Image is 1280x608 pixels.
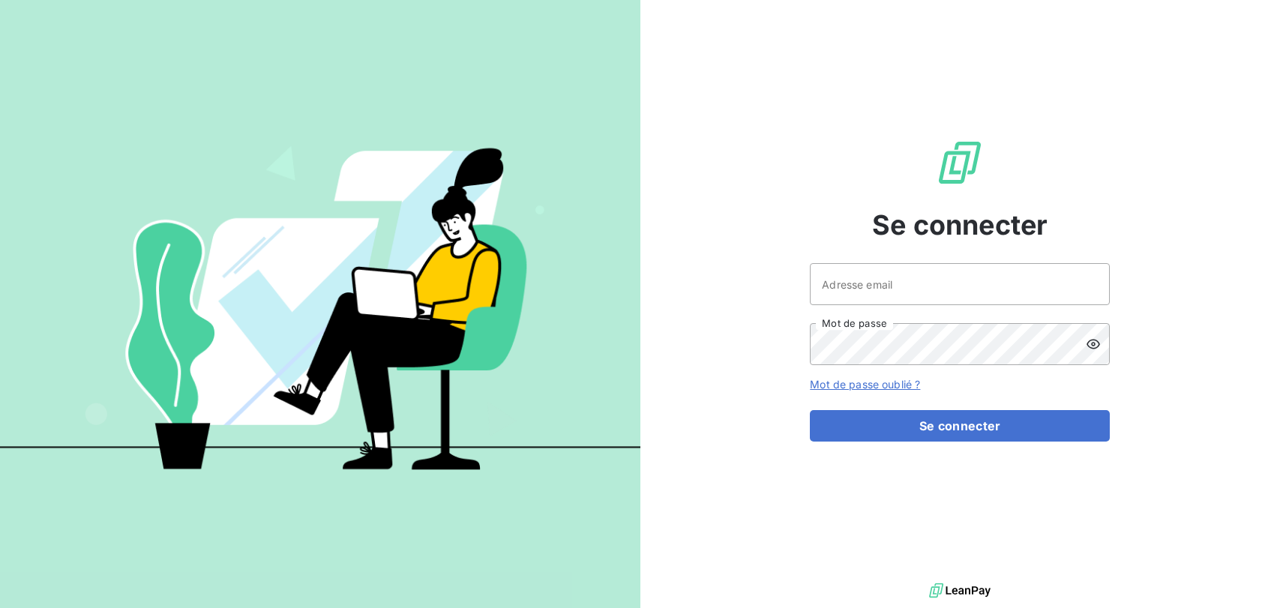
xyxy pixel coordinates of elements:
[810,410,1110,442] button: Se connecter
[936,139,984,187] img: Logo LeanPay
[929,580,991,602] img: logo
[810,263,1110,305] input: placeholder
[872,205,1048,245] span: Se connecter
[810,378,920,391] a: Mot de passe oublié ?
